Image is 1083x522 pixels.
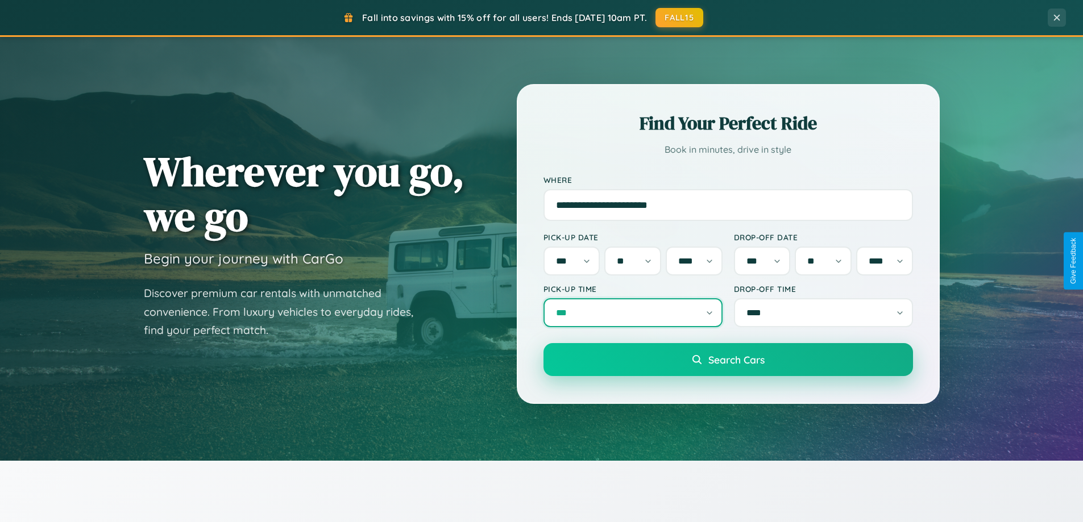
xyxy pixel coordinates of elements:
h2: Find Your Perfect Ride [543,111,913,136]
span: Fall into savings with 15% off for all users! Ends [DATE] 10am PT. [362,12,647,23]
label: Drop-off Time [734,284,913,294]
label: Where [543,175,913,185]
h3: Begin your journey with CarGo [144,250,343,267]
label: Pick-up Date [543,232,723,242]
div: Give Feedback [1069,238,1077,284]
p: Book in minutes, drive in style [543,141,913,158]
h1: Wherever you go, we go [144,149,464,239]
button: Search Cars [543,343,913,376]
span: Search Cars [708,353,765,366]
p: Discover premium car rentals with unmatched convenience. From luxury vehicles to everyday rides, ... [144,284,428,340]
label: Drop-off Date [734,232,913,242]
button: FALL15 [655,8,703,27]
label: Pick-up Time [543,284,723,294]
